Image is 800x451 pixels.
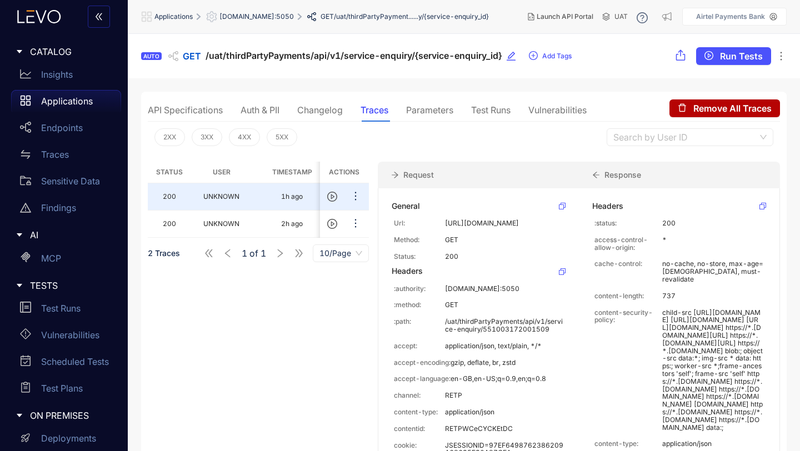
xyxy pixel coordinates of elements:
[704,51,713,61] span: play-circle
[11,324,121,350] a: Vulnerabilities
[350,191,361,203] span: ellipsis
[594,219,662,227] p: :status:
[594,309,662,432] p: content-security-policy:
[592,202,623,211] div: Headers
[394,408,444,416] p: content-type:
[542,52,572,60] span: Add Tags
[327,188,345,206] button: play-circle
[30,230,112,240] span: AI
[281,193,303,201] div: 1h ago
[11,247,121,274] a: MCP
[30,280,112,290] span: TESTS
[662,309,764,432] p: child-src [URL][DOMAIN_NAME] [URL][DOMAIN_NAME] [URL][DOMAIN_NAME] https://*.[DOMAIN_NAME][URL] h...
[394,301,444,309] p: :method:
[445,408,563,416] p: application/json
[267,128,297,146] button: 5XX
[445,392,563,399] p: RETP
[693,103,772,113] span: Remove All Traces
[361,105,388,115] div: Traces
[320,162,369,183] th: Actions
[594,440,662,448] p: content-type:
[776,51,787,62] span: ellipsis
[16,412,23,419] span: caret-right
[41,383,83,393] p: Test Plans
[321,13,334,21] span: GET
[392,202,420,211] div: General
[319,245,362,262] span: 10/Page
[350,218,361,230] span: ellipsis
[445,236,563,244] p: GET
[154,128,185,146] button: 2XX
[148,105,223,115] div: API Specifications
[394,236,444,244] p: Method:
[219,13,294,21] span: [DOMAIN_NAME]:5050
[662,260,764,283] p: no-cache, no-store, max-age=[DEMOGRAPHIC_DATA], must-revalidate
[594,260,662,283] p: cache-control:
[41,330,99,340] p: Vulnerabilities
[662,440,764,448] p: application/json
[191,162,252,183] th: User
[261,248,266,258] span: 1
[528,105,587,115] div: Vulnerabilities
[11,63,121,90] a: Insights
[148,162,191,183] th: Status
[30,47,112,57] span: CATALOG
[445,425,563,433] p: RETPWCeCYCKEtDC
[392,267,423,275] div: Headers
[445,301,563,309] p: GET
[506,47,524,65] button: edit
[594,236,662,252] p: access-control-allow-origin:
[163,133,176,141] span: 2XX
[242,248,266,258] span: of
[327,215,345,233] button: play-circle
[378,162,579,188] div: Request
[206,11,219,22] span: setting
[669,99,780,117] button: deleteRemove All Traces
[297,105,343,115] div: Changelog
[41,357,109,367] p: Scheduled Tests
[11,350,121,377] a: Scheduled Tests
[506,51,516,61] span: edit
[394,359,451,367] p: accept-encoding:
[203,192,239,201] span: UNKNOWN
[662,219,764,227] p: 200
[41,149,69,159] p: Traces
[7,223,121,247] div: AI
[11,297,121,324] a: Test Runs
[394,219,444,227] p: Url:
[720,51,763,61] span: Run Tests
[11,377,121,404] a: Test Plans
[41,96,93,106] p: Applications
[594,292,662,300] p: content-length:
[41,203,76,213] p: Findings
[16,282,23,289] span: caret-right
[451,375,563,383] p: en-GB,en-US;q=0.9,en;q=0.8
[148,248,180,258] span: 2 Traces
[241,105,279,115] div: Auth & PII
[445,342,563,350] p: application/json, text/plain, */*
[394,375,451,383] p: accept-language:
[154,13,193,21] span: Applications
[662,292,764,300] p: 737
[281,220,303,228] div: 2h ago
[41,123,83,133] p: Endpoints
[334,13,489,21] span: /uat/thirdPartyPayment......y/{service-enquiry_id}
[20,202,31,213] span: warning
[327,192,337,202] span: play-circle
[394,253,444,260] p: Status:
[11,90,121,117] a: Applications
[41,69,73,79] p: Insights
[327,219,337,229] span: play-circle
[20,149,31,160] span: swap
[41,176,100,186] p: Sensitive Data
[394,392,444,399] p: channel:
[451,359,563,367] p: gzip, deflate, br, zstd
[41,303,81,313] p: Test Runs
[7,404,121,427] div: ON PREMISES
[206,51,502,61] span: /uat/thirdPartyPayments/api/v1/service-enquiry/{service-enquiry_id}
[614,13,628,21] span: UAT
[183,51,201,61] span: GET
[349,188,362,206] button: ellipsis
[579,162,780,188] div: Response
[41,253,61,263] p: MCP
